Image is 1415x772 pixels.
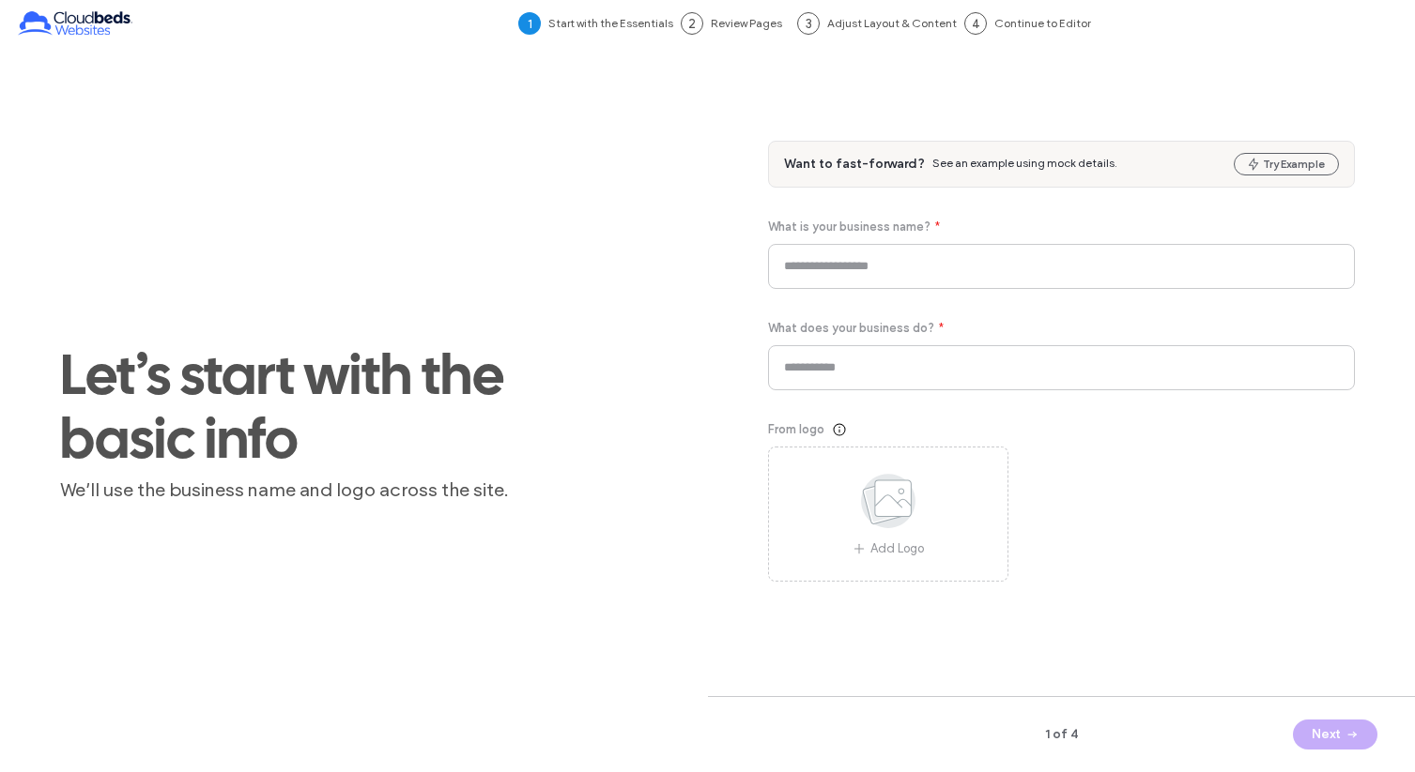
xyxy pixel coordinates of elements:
button: Try Example [1234,153,1339,175]
span: Add Logo [870,539,924,558]
span: What does your business do? [768,319,934,338]
div: 2 [681,12,703,35]
div: 4 [964,12,987,35]
span: Start with the Essentials [548,15,673,32]
span: Adjust Layout & Content [827,15,957,32]
span: From logo [768,420,824,439]
span: We’ll use the business name and logo across the site. [60,477,648,502]
div: 1 [518,12,541,35]
div: 3 [797,12,820,35]
span: See an example using mock details. [932,156,1117,170]
span: Want to fast-forward? [784,155,925,174]
span: 1 of 4 [966,725,1156,744]
span: Continue to Editor [994,15,1091,32]
span: What is your business name? [768,218,931,236]
span: Review Pages [711,15,790,32]
span: Help [43,13,82,30]
span: Let’s start with the basic info [60,342,648,470]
